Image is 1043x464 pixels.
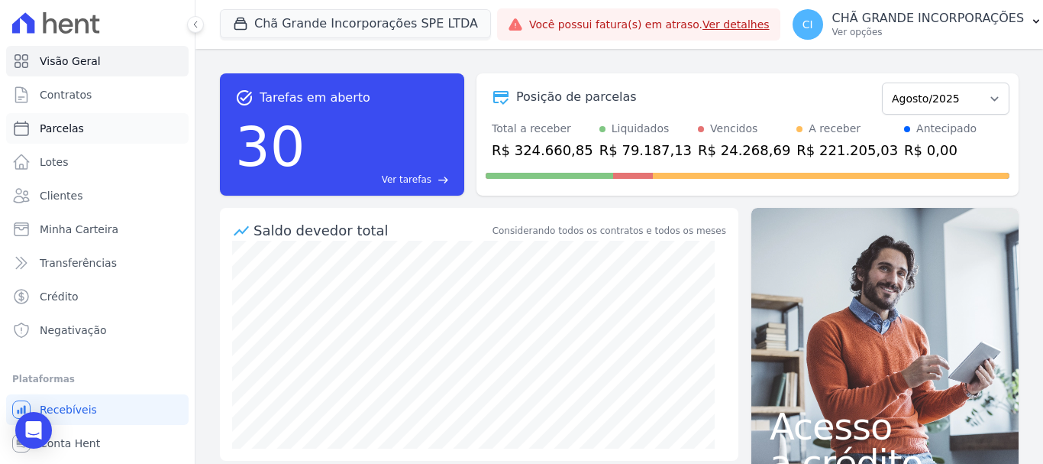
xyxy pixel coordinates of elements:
[529,17,770,33] span: Você possui fatura(s) em atraso.
[6,147,189,177] a: Lotes
[6,46,189,76] a: Visão Geral
[904,140,977,161] div: R$ 0,00
[40,188,82,203] span: Clientes
[698,140,790,161] div: R$ 24.268,69
[40,54,101,69] span: Visão Geral
[312,173,449,187] a: Ver tarefas east
[492,224,726,238] div: Considerando todos os contratos e todos os meses
[6,248,189,278] a: Transferências
[260,89,370,107] span: Tarefas em aberto
[40,222,118,237] span: Minha Carteira
[702,18,770,31] a: Ver detalhes
[40,154,69,170] span: Lotes
[516,88,637,106] div: Posição de parcelas
[832,11,1025,26] p: CHÃ GRANDE INCORPORAÇÕES
[6,315,189,346] a: Negativação
[40,402,97,417] span: Recebíveis
[796,140,898,161] div: R$ 221.205,03
[6,79,189,110] a: Contratos
[40,289,79,304] span: Crédito
[40,436,100,451] span: Conta Hent
[40,121,84,136] span: Parcelas
[809,121,861,137] div: A receber
[6,281,189,312] a: Crédito
[6,428,189,459] a: Conta Hent
[802,19,813,30] span: CI
[40,255,117,271] span: Transferências
[253,220,489,241] div: Saldo devedor total
[612,121,670,137] div: Liquidados
[492,121,593,137] div: Total a receber
[382,173,431,187] span: Ver tarefas
[235,89,253,107] span: task_alt
[40,87,92,102] span: Contratos
[235,107,305,187] div: 30
[12,370,182,388] div: Plataformas
[916,121,977,137] div: Antecipado
[6,214,189,245] a: Minha Carteira
[15,412,52,449] div: Open Intercom Messenger
[832,26,1025,38] p: Ver opções
[438,174,449,186] span: east
[6,113,189,144] a: Parcelas
[710,121,757,137] div: Vencidos
[220,9,491,38] button: Chã Grande Incorporações SPE LTDA
[770,408,1000,445] span: Acesso
[6,180,189,211] a: Clientes
[6,394,189,425] a: Recebíveis
[492,140,593,161] div: R$ 324.660,85
[40,323,107,338] span: Negativação
[599,140,692,161] div: R$ 79.187,13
